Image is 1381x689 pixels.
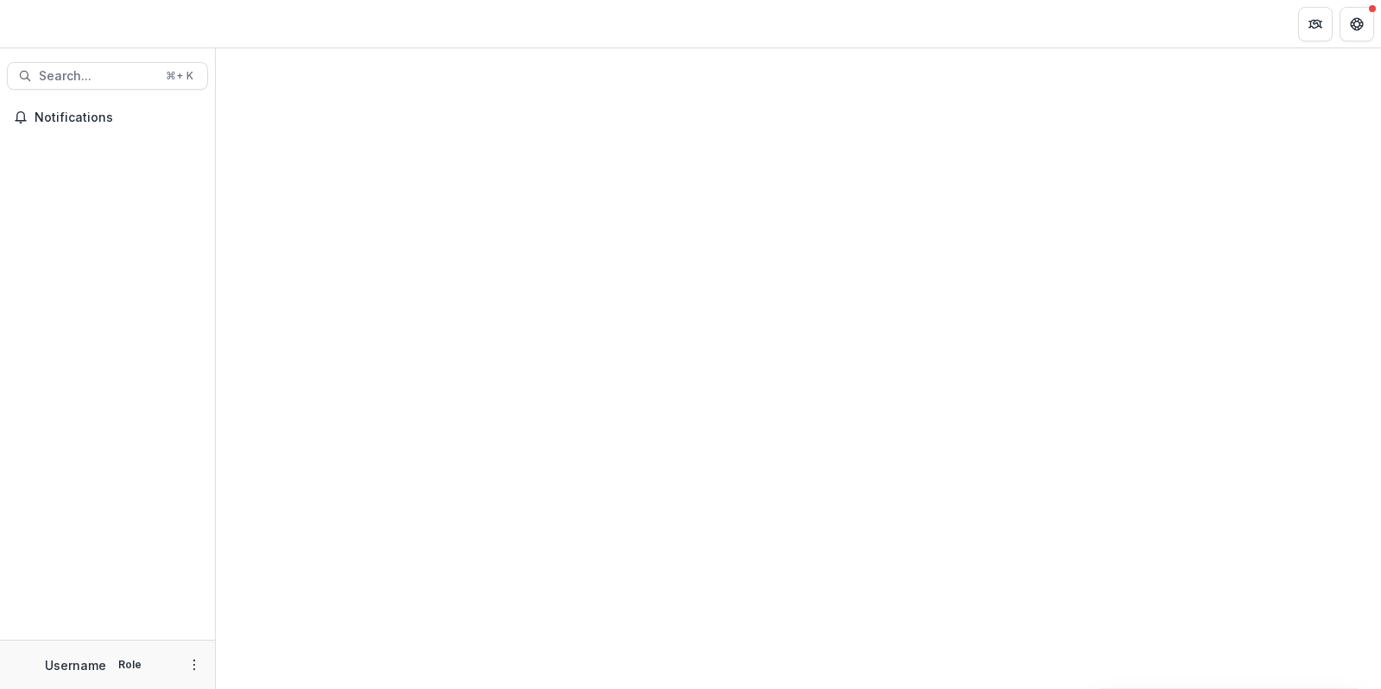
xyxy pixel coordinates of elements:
[1340,7,1374,41] button: Get Help
[184,654,205,675] button: More
[162,66,197,85] div: ⌘ + K
[7,104,208,131] button: Notifications
[113,657,147,673] p: Role
[39,69,155,84] span: Search...
[35,111,201,125] span: Notifications
[7,62,208,90] button: Search...
[223,11,296,36] nav: breadcrumb
[45,656,106,674] p: Username
[1298,7,1333,41] button: Partners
